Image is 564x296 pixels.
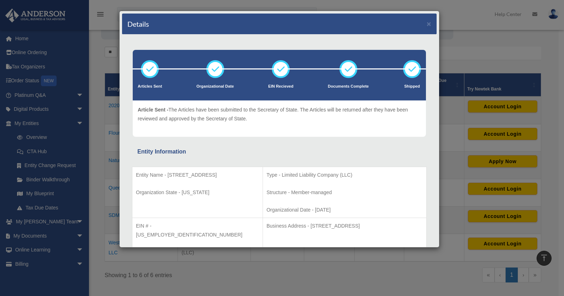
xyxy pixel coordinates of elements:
div: Entity Information [137,147,421,157]
button: × [427,20,431,27]
p: Organizational Date - [DATE] [267,206,423,214]
p: Documents Complete [328,83,369,90]
p: Organizational Date [196,83,234,90]
p: Entity Name - [STREET_ADDRESS] [136,171,259,180]
h4: Details [127,19,149,29]
p: EIN # - [US_EMPLOYER_IDENTIFICATION_NUMBER] [136,222,259,239]
p: Structure - Member-managed [267,188,423,197]
p: EIN Recieved [268,83,294,90]
p: Articles Sent [138,83,162,90]
p: Type - Limited Liability Company (LLC) [267,171,423,180]
p: The Articles have been submitted to the Secretary of State. The Articles will be returned after t... [138,105,421,123]
p: Shipped [403,83,421,90]
p: Organization State - [US_STATE] [136,188,259,197]
span: Article Sent - [138,107,168,113]
p: Business Address - [STREET_ADDRESS] [267,222,423,230]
